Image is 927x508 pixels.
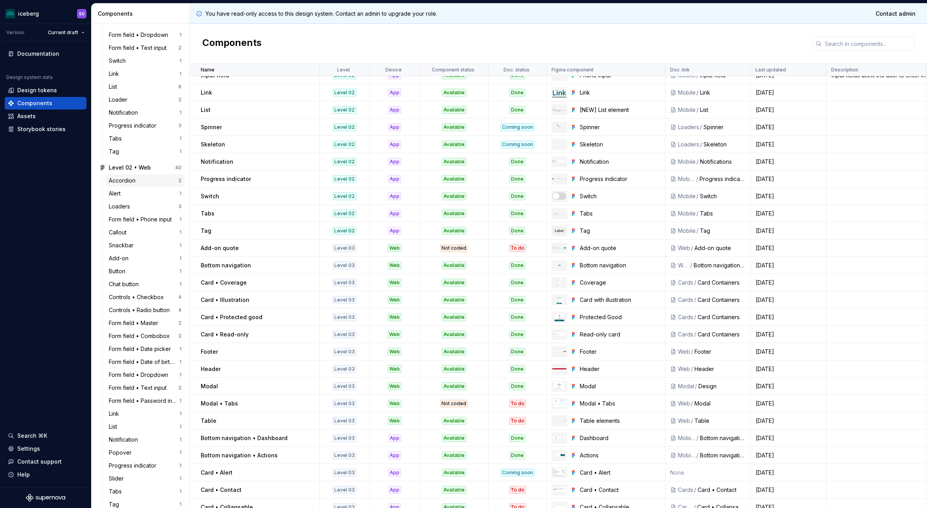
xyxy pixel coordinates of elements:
[870,7,921,21] a: Contact admin
[178,385,181,391] div: 2
[180,190,181,197] div: 1
[388,261,401,269] div: Web
[442,106,466,114] div: Available
[5,97,86,110] a: Components
[178,203,181,210] div: 3
[678,158,696,166] div: Mobile
[751,244,826,252] div: [DATE]
[5,442,86,455] a: Settings
[751,106,826,114] div: [DATE]
[109,228,130,236] div: Callout
[180,372,181,378] div: 1
[109,345,174,353] div: Form field • Date picker
[106,459,185,472] a: Progress indicator1
[696,106,700,114] div: /
[580,261,661,269] div: Bottom navigation
[552,420,566,421] img: Table elements
[109,241,137,249] div: Snackbar
[876,10,916,18] span: Contact admin
[500,141,535,148] div: Coming soon
[5,110,86,122] a: Assets
[201,192,219,200] p: Switch
[678,192,696,200] div: Mobile
[201,279,247,287] p: Card • Coverage
[17,125,66,133] div: Storybook stories
[388,175,401,183] div: App
[5,84,86,97] a: Design tokens
[109,177,139,185] div: Accordion
[178,84,181,90] div: 6
[109,358,180,366] div: Form field • Date of birth input
[109,280,142,288] div: Chat button
[689,261,694,269] div: /
[580,244,661,252] div: Add-on quote
[109,397,180,405] div: Form field • Password input
[442,210,466,217] div: Available
[17,86,57,94] div: Design tokens
[509,244,526,252] div: To do
[678,175,695,183] div: Mobile
[700,227,745,235] div: Tag
[109,423,120,431] div: List
[333,175,356,183] div: Level 02
[106,119,185,132] a: Progress indicator3
[678,106,696,114] div: Mobile
[106,187,185,200] a: Alert1
[831,67,858,73] p: Description
[178,307,181,313] div: 4
[509,261,525,269] div: Done
[442,261,466,269] div: Available
[106,343,185,355] a: Form field • Date picker1
[504,67,529,73] p: Doc. status
[26,494,65,502] svg: Supernova Logo
[106,68,185,80] a: Link1
[17,112,36,120] div: Assets
[180,462,181,469] div: 1
[106,420,185,433] a: List1
[201,106,211,114] p: List
[17,99,52,107] div: Components
[388,192,401,200] div: App
[442,158,466,166] div: Available
[333,123,356,131] div: Level 02
[552,453,566,457] img: Actions
[699,123,703,131] div: /
[696,227,700,235] div: /
[79,11,85,17] div: SO
[333,192,356,200] div: Level 02
[17,445,40,453] div: Settings
[109,135,125,143] div: Tabs
[552,108,566,111] img: [NEW] List element
[109,332,173,340] div: Form field • Combobox
[106,93,185,106] a: Loader2
[5,429,86,442] button: Search ⌘K
[180,242,181,249] div: 1
[180,475,181,482] div: 1
[696,192,700,200] div: /
[106,317,185,329] a: Form field • Master2
[201,210,214,217] p: Tabs
[552,436,566,440] img: Dashboard
[556,278,562,287] img: Coverage
[388,106,401,114] div: App
[5,9,15,18] img: 418c6d47-6da6-4103-8b13-b5999f8989a1.png
[580,210,661,217] div: Tabs
[509,279,525,287] div: Done
[48,29,78,36] span: Current draft
[180,411,181,417] div: 1
[500,123,535,131] div: Coming soon
[109,306,173,314] div: Controls • Radio button
[106,29,185,41] a: Form field • Dropdown1
[552,192,566,200] img: Switch
[109,148,122,155] div: Tag
[751,210,826,217] div: [DATE]
[822,37,914,51] input: Search in components...
[180,437,181,443] div: 1
[106,356,185,368] a: Form field • Date of birth input1
[106,330,185,342] a: Form field • Combobox2
[106,200,185,213] a: Loaders3
[180,450,181,456] div: 1
[696,158,700,166] div: /
[106,369,185,381] a: Form field • Dropdown1
[693,279,698,287] div: /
